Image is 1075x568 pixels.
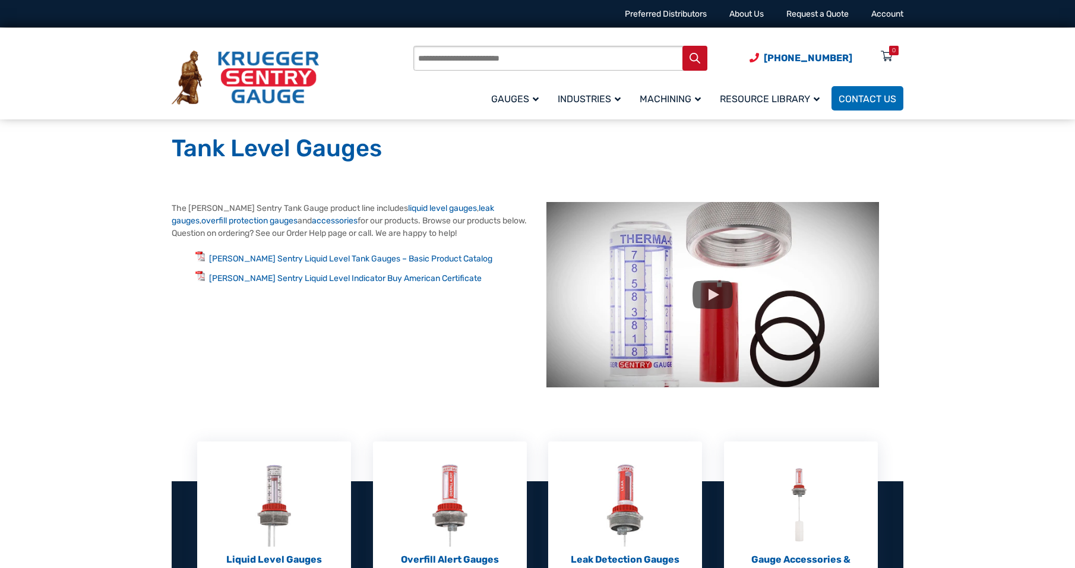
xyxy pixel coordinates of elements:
a: Machining [633,84,713,112]
img: Overfill Alert Gauges [431,465,469,547]
span: Gauges [491,93,539,105]
img: Liquid Level Gauges [255,465,293,547]
img: Krueger Sentry Gauge [172,51,319,105]
p: Liquid Level Gauges [212,553,336,567]
a: Industries [551,84,633,112]
a: Phone Number (920) 434-8860 [750,51,852,65]
img: Tank Level Gauges [546,202,879,387]
a: Preferred Distributors [625,9,707,19]
a: Account [871,9,903,19]
a: [PERSON_NAME] Sentry Liquid Level Indicator Buy American Certificate [209,273,482,283]
p: The [PERSON_NAME] Sentry Tank Gauge product line includes , , and for our products. Browse our pr... [172,202,529,239]
p: Overfill Alert Gauges [388,553,512,567]
a: Resource Library [713,84,831,112]
a: Request a Quote [786,9,849,19]
a: liquid level gauges [408,203,477,213]
a: [PERSON_NAME] Sentry Liquid Level Tank Gauges – Basic Product Catalog [209,254,492,264]
a: Gauges [484,84,551,112]
span: Contact Us [839,93,896,105]
span: [PHONE_NUMBER] [764,52,852,64]
div: 0 [892,46,896,55]
p: Leak Detection Gauges [563,553,687,567]
a: overfill protection gauges [201,216,298,226]
h1: Tank Level Gauges [172,134,903,163]
img: Leak Detection Gauges [606,465,644,547]
span: Resource Library [720,93,820,105]
span: Industries [558,93,621,105]
a: Contact Us [831,86,903,111]
span: Machining [640,93,701,105]
a: accessories [312,216,358,226]
a: About Us [729,9,764,19]
img: Gauge Accessories & Options [782,465,820,547]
